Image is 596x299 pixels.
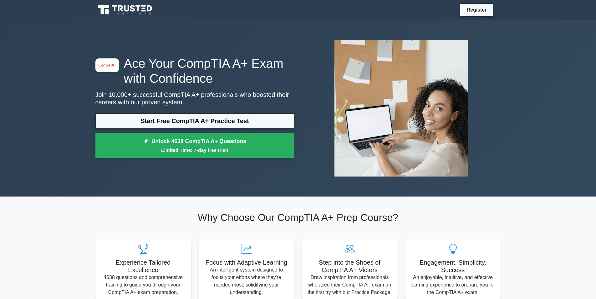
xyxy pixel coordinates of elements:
[100,259,186,274] h5: Experience Tailored Excellence
[95,91,294,106] p: Join 10,000+ successful CompTIA A+ professionals who boosted their careers with our proven system.
[307,259,393,274] h5: Step into the Shoes of CompTIA A+ Victors
[307,274,393,296] p: Draw inspiration from professionals who aced their CompTIA A+ exam on the first try with our Prac...
[204,266,289,296] p: An intelligent system designed to focus your efforts where they're needed most, solidifying your ...
[95,133,294,158] a: Unlock 4638 CompTIA A+ QuestionsLimited Time: 7-day free trial!
[95,113,294,128] a: Start Free CompTIA A+ Practice Test
[95,56,294,86] h1: Ace Your CompTIA A+ Exam with Confidence
[103,147,287,154] small: Limited Time: 7-day free trial!
[204,259,289,266] h5: Focus with Adaptive Learning
[95,212,501,223] h2: Why Choose Our CompTIA A+ Prep Course?
[410,274,496,296] p: An enjoyable, intuitive, and effective learning experience to prepare you for the CompTIA A+ exam.
[463,6,490,14] a: Register
[410,259,496,274] h5: Engagement, Simplicity, Success
[100,274,186,296] p: 4638 questions and comprehensive training to guide you through your CompTIA A+ exam preparation.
